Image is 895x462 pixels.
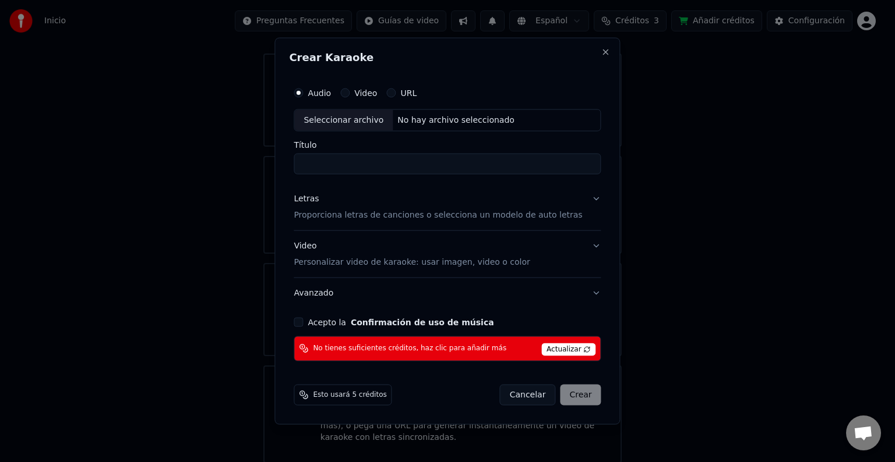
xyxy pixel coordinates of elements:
h2: Crear Karaoke [289,52,605,63]
label: URL [400,89,417,97]
span: Actualizar [541,343,596,356]
div: Video [294,240,530,268]
button: Cancelar [500,384,556,405]
button: LetrasProporciona letras de canciones o selecciona un modelo de auto letras [294,184,601,230]
button: VideoPersonalizar video de karaoke: usar imagen, video o color [294,231,601,278]
button: Acepto la [351,318,494,326]
label: Título [294,141,601,149]
label: Audio [308,89,331,97]
span: No tienes suficientes créditos, haz clic para añadir más [313,344,506,353]
button: Avanzado [294,278,601,308]
p: Proporciona letras de canciones o selecciona un modelo de auto letras [294,209,582,221]
label: Video [354,89,377,97]
div: Letras [294,193,319,205]
p: Personalizar video de karaoke: usar imagen, video o color [294,256,530,268]
label: Acepto la [308,318,494,326]
div: Seleccionar archivo [294,110,393,131]
div: No hay archivo seleccionado [393,115,519,126]
span: Esto usará 5 créditos [313,390,386,399]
